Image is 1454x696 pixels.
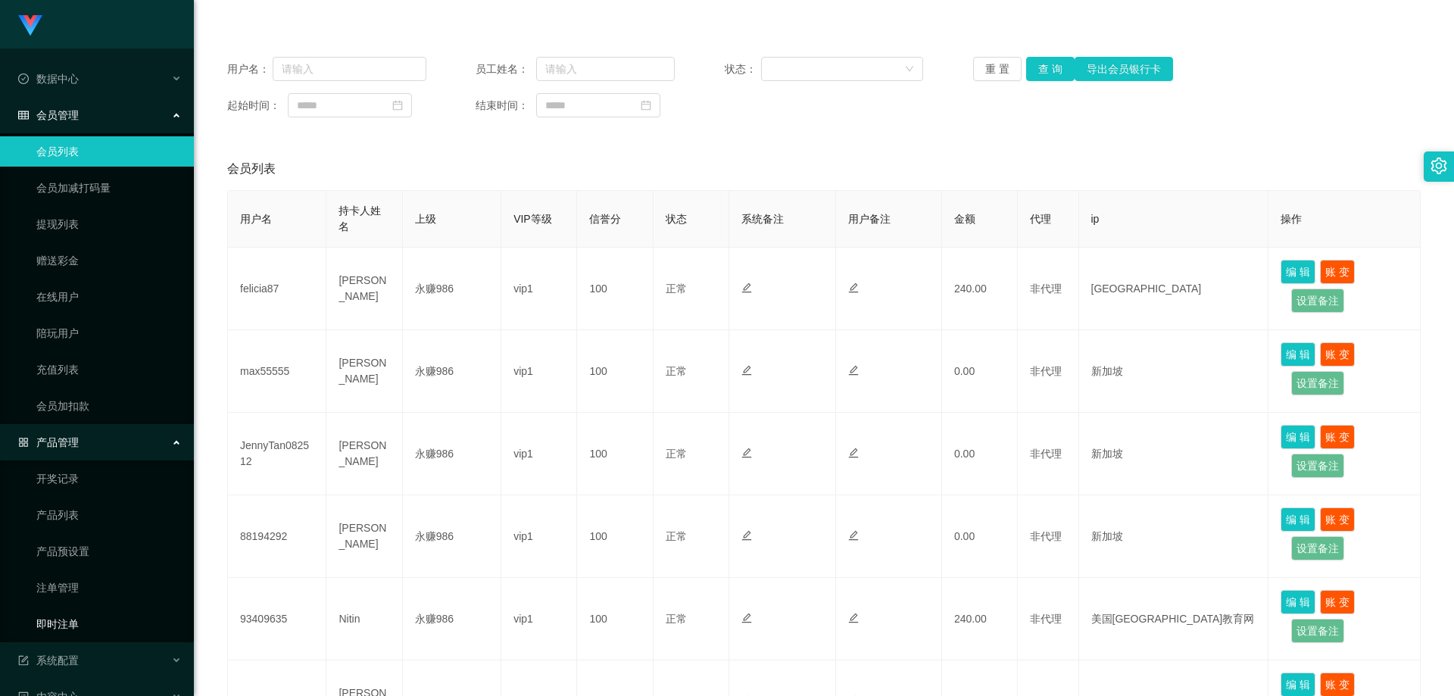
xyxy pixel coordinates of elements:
[36,463,182,494] a: 开奖记录
[36,282,182,312] a: 在线用户
[848,213,891,225] span: 用户备注
[1291,371,1344,395] button: 设置备注
[577,495,653,578] td: 100
[415,213,436,225] span: 上级
[741,448,752,458] i: 图标: edit
[1291,454,1344,478] button: 设置备注
[228,248,326,330] td: felicia87
[403,495,501,578] td: 永赚986
[36,136,182,167] a: 会员列表
[848,448,859,458] i: 图标: edit
[1030,530,1062,542] span: 非代理
[36,609,182,639] a: 即时注单
[326,330,402,413] td: [PERSON_NAME]
[942,495,1018,578] td: 0.00
[666,613,687,625] span: 正常
[942,578,1018,660] td: 240.00
[536,57,675,81] input: 请输入
[18,655,29,666] i: 图标: form
[973,57,1022,81] button: 重 置
[577,248,653,330] td: 100
[392,100,403,111] i: 图标: calendar
[1291,289,1344,313] button: 设置备注
[1320,425,1355,449] button: 账 变
[1030,213,1051,225] span: 代理
[1030,282,1062,295] span: 非代理
[1030,365,1062,377] span: 非代理
[1281,507,1315,532] button: 编 辑
[848,530,859,541] i: 图标: edit
[741,213,784,225] span: 系统备注
[18,110,29,120] i: 图标: table
[741,282,752,293] i: 图标: edit
[228,495,326,578] td: 88194292
[326,578,402,660] td: Nitin
[1281,590,1315,614] button: 编 辑
[1079,495,1269,578] td: 新加坡
[36,573,182,603] a: 注单管理
[1320,590,1355,614] button: 账 变
[1320,260,1355,284] button: 账 变
[848,613,859,623] i: 图标: edit
[1281,425,1315,449] button: 编 辑
[741,613,752,623] i: 图标: edit
[326,495,402,578] td: [PERSON_NAME]
[589,213,621,225] span: 信誉分
[1079,330,1269,413] td: 新加坡
[666,282,687,295] span: 正常
[1291,619,1344,643] button: 设置备注
[848,365,859,376] i: 图标: edit
[577,330,653,413] td: 100
[1079,413,1269,495] td: 新加坡
[1320,342,1355,367] button: 账 变
[227,160,276,178] span: 会员列表
[1075,57,1173,81] button: 导出会员银行卡
[1281,260,1315,284] button: 编 辑
[228,578,326,660] td: 93409635
[403,413,501,495] td: 永赚986
[36,391,182,421] a: 会员加扣款
[36,209,182,239] a: 提现列表
[240,213,272,225] span: 用户名
[942,248,1018,330] td: 240.00
[1291,536,1344,560] button: 设置备注
[954,213,975,225] span: 金额
[1320,507,1355,532] button: 账 变
[641,100,651,111] i: 图标: calendar
[18,15,42,36] img: logo.9652507e.png
[36,173,182,203] a: 会员加减打码量
[1026,57,1075,81] button: 查 询
[36,500,182,530] a: 产品列表
[942,413,1018,495] td: 0.00
[666,213,687,225] span: 状态
[725,61,762,77] span: 状态：
[403,248,501,330] td: 永赚986
[577,413,653,495] td: 100
[1431,158,1447,174] i: 图标: setting
[501,578,577,660] td: vip1
[1079,248,1269,330] td: [GEOGRAPHIC_DATA]
[228,413,326,495] td: JennyTan082512
[476,98,536,114] span: 结束时间：
[1091,213,1100,225] span: ip
[501,248,577,330] td: vip1
[18,73,29,84] i: 图标: check-circle-o
[326,248,402,330] td: [PERSON_NAME]
[273,57,426,81] input: 请输入
[403,330,501,413] td: 永赚986
[403,578,501,660] td: 永赚986
[501,330,577,413] td: vip1
[18,73,79,85] span: 数据中心
[1281,213,1302,225] span: 操作
[476,61,536,77] span: 员工姓名：
[228,330,326,413] td: max55555
[905,64,914,75] i: 图标: down
[501,495,577,578] td: vip1
[227,98,288,114] span: 起始时间：
[36,318,182,348] a: 陪玩用户
[666,530,687,542] span: 正常
[666,448,687,460] span: 正常
[501,413,577,495] td: vip1
[1079,578,1269,660] td: 美国[GEOGRAPHIC_DATA]教育网
[577,578,653,660] td: 100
